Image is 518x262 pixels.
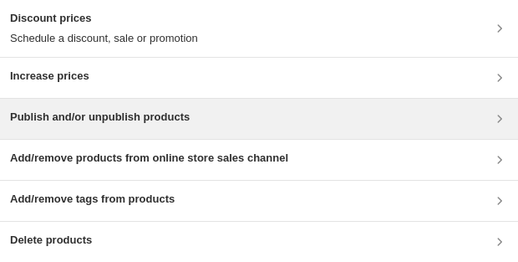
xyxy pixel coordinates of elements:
[10,191,175,208] h3: Add/remove tags from products
[10,10,198,27] h3: Discount prices
[10,30,198,47] p: Schedule a discount, sale or promotion
[10,232,92,249] h3: Delete products
[10,68,89,85] h3: Increase prices
[10,150,288,167] h3: Add/remove products from online store sales channel
[10,109,190,126] h3: Publish and/or unpublish products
